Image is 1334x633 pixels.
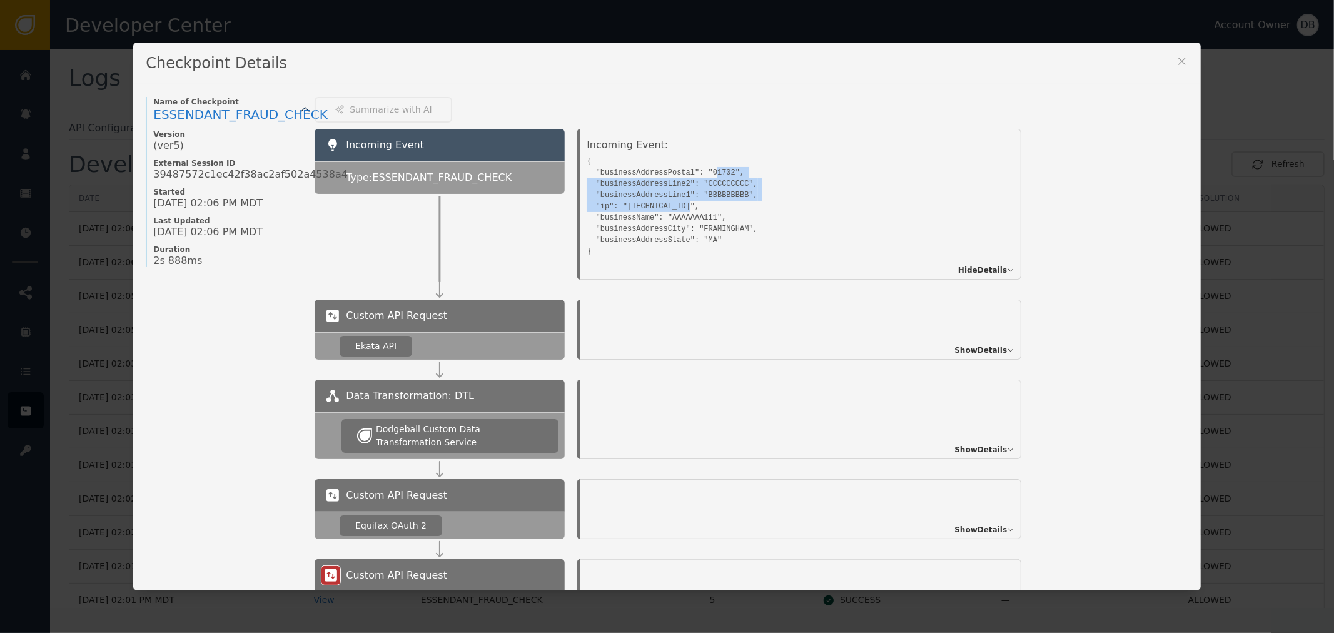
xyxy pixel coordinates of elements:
[153,97,302,107] span: Name of Checkpoint
[153,216,302,226] span: Last Updated
[153,187,302,197] span: Started
[346,488,447,503] span: Custom API Request
[346,170,512,185] span: Type: ESSENDANT_FRAUD_CHECK
[153,226,263,238] span: [DATE] 02:06 PM MDT
[958,265,1007,276] span: Hide Details
[376,423,543,449] div: Dodgeball Custom Data Transformation Service
[153,139,184,152] span: (ver 5 )
[355,340,397,353] div: Ekata API
[153,107,302,123] a: ESSENDANT_FRAUD_CHECK
[153,129,302,139] span: Version
[153,197,263,210] span: [DATE] 02:06 PM MDT
[346,388,474,403] span: Data Transformation: DTL
[346,568,447,583] span: Custom API Request
[133,43,1200,84] div: Checkpoint Details
[153,168,348,181] span: 39487572c1ec42f38ac2af502a4538a4
[153,158,302,168] span: External Session ID
[346,139,424,151] span: Incoming Event
[954,524,1007,535] span: Show Details
[587,138,987,153] div: Incoming Event:
[954,345,1007,356] span: Show Details
[587,153,987,257] pre: { "businessAddressPostal": "01702", "businessAddressLine2": "CCCCCCCCC", "businessAddressLine1": ...
[153,255,202,267] span: 2s 888ms
[153,107,328,122] span: ESSENDANT_FRAUD_CHECK
[346,308,447,323] span: Custom API Request
[954,444,1007,455] span: Show Details
[355,519,427,532] div: Equifax OAuth 2
[153,245,302,255] span: Duration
